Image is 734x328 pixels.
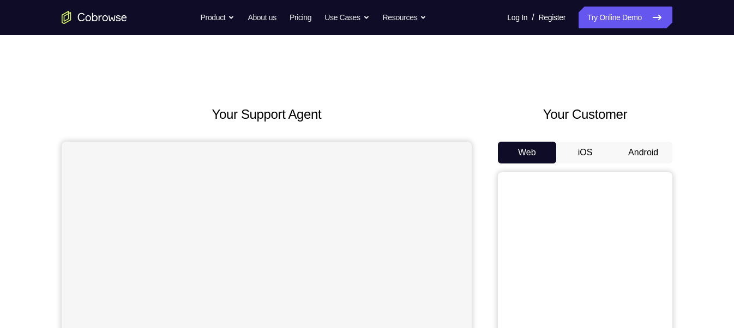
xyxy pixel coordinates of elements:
[579,7,672,28] a: Try Online Demo
[62,11,127,24] a: Go to the home page
[248,7,276,28] a: About us
[498,142,556,163] button: Web
[507,7,527,28] a: Log In
[324,7,369,28] button: Use Cases
[614,142,672,163] button: Android
[556,142,615,163] button: iOS
[532,11,534,24] span: /
[290,7,311,28] a: Pricing
[383,7,427,28] button: Resources
[498,105,672,124] h2: Your Customer
[62,105,472,124] h2: Your Support Agent
[201,7,235,28] button: Product
[539,7,565,28] a: Register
